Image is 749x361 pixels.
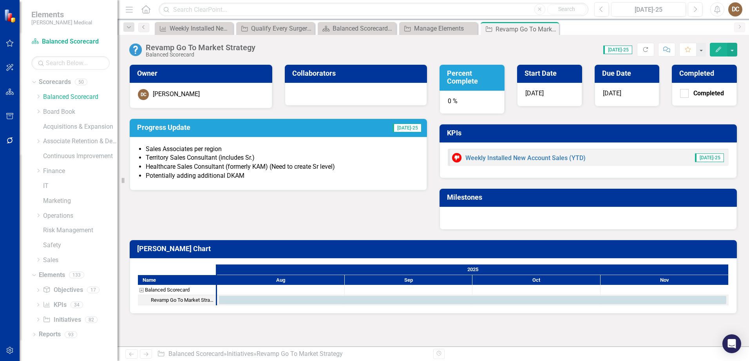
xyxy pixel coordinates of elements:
div: 50 [75,79,87,86]
img: ClearPoint Strategy [4,9,18,23]
div: Balanced Scorecard [138,285,216,295]
div: Nov [601,275,729,285]
a: Continuous Improvement [43,152,118,161]
h3: KPIs [447,129,732,137]
a: Qualify Every Surgery Center in Salesforce - (update Admin, competitive solution, incumbent, CXD) [238,24,313,33]
h3: Progress Update [137,124,320,131]
div: Open Intercom Messenger [722,334,741,353]
h3: Due Date [602,69,655,77]
div: Revamp Go To Market Strategy [146,43,255,52]
input: Search Below... [31,56,110,70]
a: Balanced Scorecard [31,37,110,46]
div: [DATE]-25 [614,5,683,15]
span: [DATE] [525,89,544,97]
h3: Percent Complete [447,69,500,85]
small: [PERSON_NAME] Medical [31,19,92,26]
a: Initiatives [43,315,81,325]
button: Search [547,4,586,15]
a: Initiatives [227,350,253,357]
div: Task: Start date: 2025-08-01 End date: 2025-11-30 [219,296,726,304]
li: Potentially adding additional DKAM [146,171,419,180]
h3: Completed [679,69,732,77]
a: Elements [39,271,65,280]
h3: [PERSON_NAME] Chart [137,245,732,253]
div: 133 [69,272,84,279]
div: Balanced Scorecard Welcome Page [333,24,394,33]
span: [DATE]-25 [695,153,724,162]
a: Balanced Scorecard [43,93,118,102]
div: Task: Start date: 2025-08-01 End date: 2025-11-30 [138,295,216,305]
a: Sales [43,256,118,265]
li: Healthcare Sales Consultant (formerly KAM) (Need to create Sr level) [146,162,419,171]
li: Territory Sales Consultant (includes Sr.) [146,153,419,162]
img: No Information [129,44,142,56]
div: 0 % [440,91,505,114]
div: Aug [217,275,345,285]
div: DC [138,89,149,100]
div: Oct [472,275,601,285]
img: Below Target [452,153,461,162]
div: [PERSON_NAME] [153,90,200,99]
div: Revamp Go To Market Strategy [496,24,557,34]
div: 17 [87,287,100,294]
li: Sales Associates per region [146,145,419,154]
div: Balanced Scorecard [145,285,190,295]
div: » » [157,350,427,359]
h3: Collaborators [292,69,423,77]
button: DC [728,2,742,16]
span: Search [558,6,575,12]
a: Risk Management [43,226,118,235]
div: 82 [85,316,98,323]
span: [DATE]-25 [393,124,422,132]
a: Safety [43,241,118,250]
a: IT [43,182,118,191]
div: Revamp Go To Market Strategy [138,295,216,305]
a: Balanced Scorecard [168,350,224,357]
div: Qualify Every Surgery Center in Salesforce - (update Admin, competitive solution, incumbent, CXD) [251,24,313,33]
a: Weekly Installed New Account Sales (YTD) [157,24,231,33]
div: Name [138,275,216,285]
a: Acquisitions & Expansion [43,122,118,131]
input: Search ClearPoint... [159,3,588,16]
span: [DATE] [603,89,621,97]
a: Finance [43,167,118,176]
div: Weekly Installed New Account Sales (YTD) [170,24,231,33]
span: [DATE]-25 [603,46,632,54]
div: Sep [345,275,472,285]
button: [DATE]-25 [611,2,686,16]
div: Revamp Go To Market Strategy [151,295,213,305]
a: Associate Retention & Development [43,137,118,146]
div: Balanced Scorecard [146,52,255,58]
a: Scorecards [39,78,71,87]
h3: Start Date [525,69,577,77]
div: Manage Elements [414,24,476,33]
div: 93 [65,331,77,338]
span: Elements [31,10,92,19]
div: Revamp Go To Market Strategy [257,350,343,357]
a: KPIs [43,301,66,310]
a: Operations [43,211,118,221]
div: 2025 [217,264,729,275]
h3: Owner [137,69,268,77]
a: Board Book [43,108,118,117]
a: Weekly Installed New Account Sales (YTD) [465,154,586,162]
a: Manage Elements [401,24,476,33]
div: Task: Balanced Scorecard Start date: 2025-08-01 End date: 2025-08-02 [138,285,216,295]
a: Marketing [43,197,118,206]
div: 34 [71,301,83,308]
h3: Milestones [447,193,732,201]
a: Reports [39,330,61,339]
a: Objectives [43,286,83,295]
a: Balanced Scorecard Welcome Page [320,24,394,33]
